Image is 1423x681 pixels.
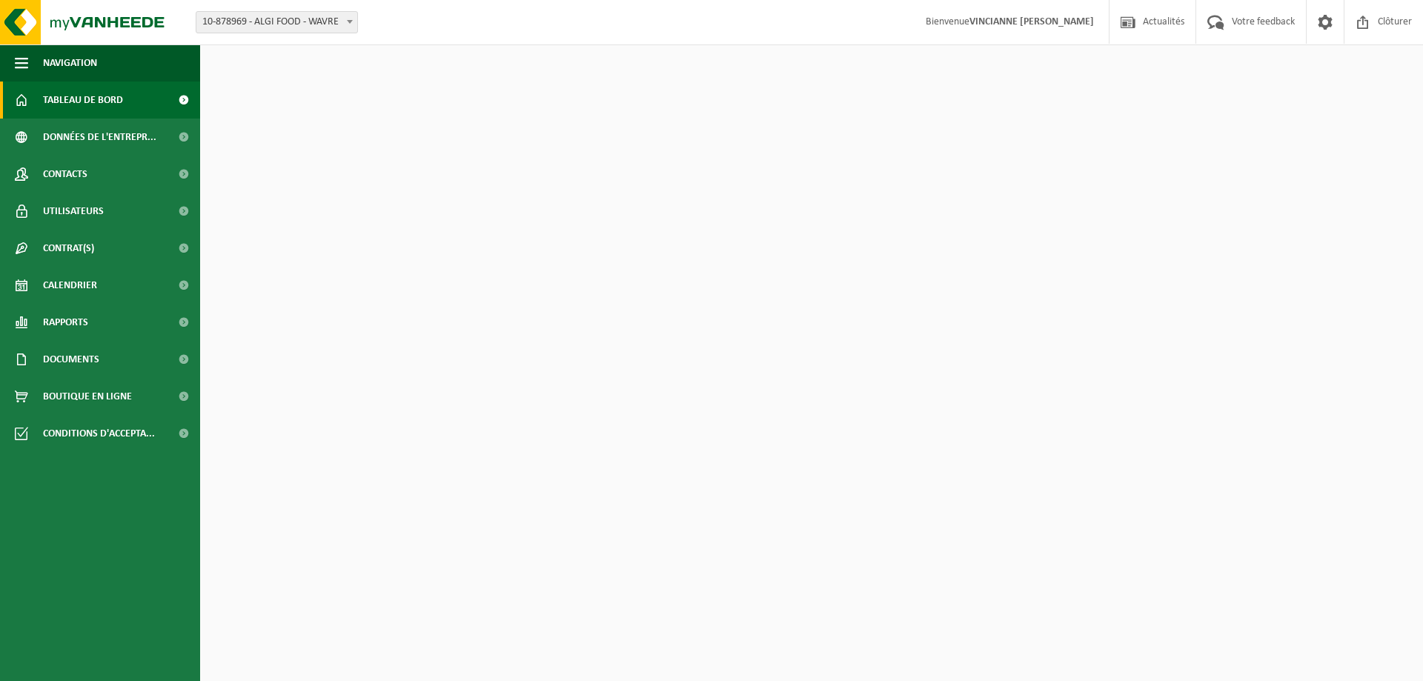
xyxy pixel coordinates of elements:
span: Utilisateurs [43,193,104,230]
span: Calendrier [43,267,97,304]
strong: VINCIANNE [PERSON_NAME] [969,16,1094,27]
span: Boutique en ligne [43,378,132,415]
span: Tableau de bord [43,82,123,119]
span: Navigation [43,44,97,82]
span: Contrat(s) [43,230,94,267]
span: Conditions d'accepta... [43,415,155,452]
span: Contacts [43,156,87,193]
span: Données de l'entrepr... [43,119,156,156]
span: 10-878969 - ALGI FOOD - WAVRE [196,12,357,33]
span: Rapports [43,304,88,341]
span: 10-878969 - ALGI FOOD - WAVRE [196,11,358,33]
span: Documents [43,341,99,378]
